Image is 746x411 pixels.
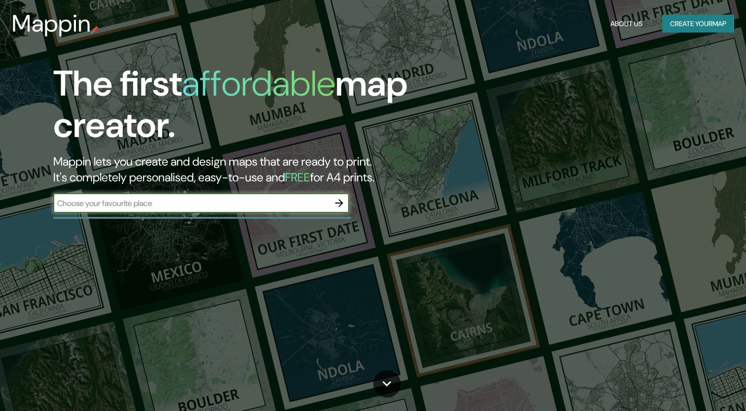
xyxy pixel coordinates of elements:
[285,170,310,185] h5: FREE
[182,61,335,106] h1: affordable
[606,15,646,33] button: About Us
[91,26,99,34] img: mappin-pin
[662,15,734,33] button: Create yourmap
[12,10,91,37] h3: Mappin
[53,198,329,209] input: Choose your favourite place
[53,63,426,154] h1: The first map creator.
[53,154,426,185] h2: Mappin lets you create and design maps that are ready to print. It's completely personalised, eas...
